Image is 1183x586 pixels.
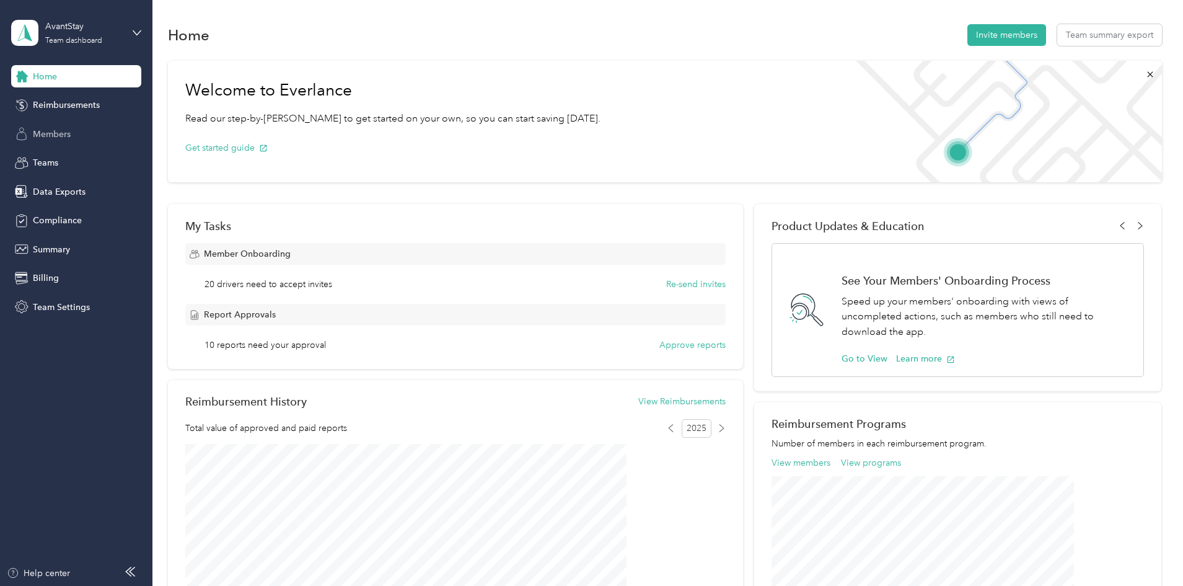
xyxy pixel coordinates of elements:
[772,417,1145,430] h2: Reimbursement Programs
[666,278,726,291] button: Re-send invites
[168,29,209,42] h1: Home
[1114,517,1183,586] iframe: Everlance-gr Chat Button Frame
[33,214,82,227] span: Compliance
[842,274,1131,287] h1: See Your Members' Onboarding Process
[638,395,726,408] button: View Reimbursements
[204,339,326,352] span: 10 reports need your approval
[33,128,71,141] span: Members
[185,422,347,435] span: Total value of approved and paid reports
[33,70,57,83] span: Home
[682,419,711,438] span: 2025
[1057,24,1162,46] button: Team summary export
[659,339,726,352] button: Approve reports
[896,352,955,365] button: Learn more
[843,61,1161,182] img: Welcome to everlance
[33,272,59,285] span: Billing
[772,456,830,469] button: View members
[45,20,123,33] div: AvantStay
[185,220,726,233] div: My Tasks
[841,456,901,469] button: View programs
[842,294,1131,340] p: Speed up your members' onboarding with views of uncompleted actions, such as members who still ne...
[185,81,600,100] h1: Welcome to Everlance
[45,37,102,45] div: Team dashboard
[772,220,925,233] span: Product Updates & Education
[185,395,307,408] h2: Reimbursement History
[7,567,70,580] button: Help center
[33,185,86,198] span: Data Exports
[842,352,887,365] button: Go to View
[185,111,600,127] p: Read our step-by-[PERSON_NAME] to get started on your own, so you can start saving [DATE].
[33,243,70,256] span: Summary
[33,301,90,314] span: Team Settings
[772,437,1145,450] p: Number of members in each reimbursement program.
[204,247,291,260] span: Member Onboarding
[33,99,100,112] span: Reimbursements
[204,278,332,291] span: 20 drivers need to accept invites
[185,141,268,154] button: Get started guide
[967,24,1046,46] button: Invite members
[33,156,58,169] span: Teams
[204,308,276,321] span: Report Approvals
